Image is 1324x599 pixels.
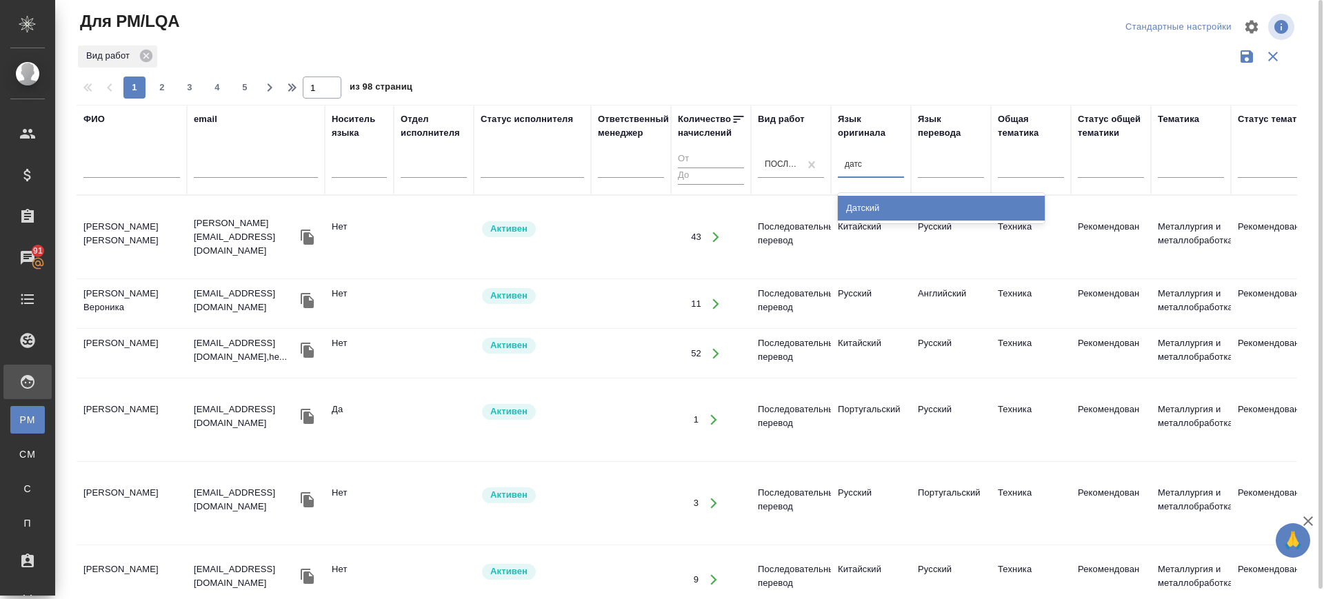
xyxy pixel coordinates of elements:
button: Скопировать [297,340,318,361]
td: Русский [831,280,911,328]
p: [EMAIL_ADDRESS][DOMAIN_NAME] [194,287,297,314]
input: До [678,167,744,185]
td: Техника [991,396,1071,444]
p: Активен [490,488,528,502]
button: Открыть работы [699,406,728,434]
td: Последовательный перевод [751,280,831,328]
div: Рядовой исполнитель: назначай с учетом рейтинга [481,220,584,238]
td: [PERSON_NAME] Вероника [77,280,187,328]
button: Открыть работы [702,339,730,367]
button: 5 [234,77,256,99]
button: Открыть работы [699,566,728,594]
a: 91 [3,241,52,275]
span: 91 [25,244,51,258]
div: Датский [838,196,1045,221]
div: Рядовой исполнитель: назначай с учетом рейтинга [481,562,584,581]
td: Да [325,396,394,444]
td: Русский [911,396,991,444]
span: 5 [234,81,256,94]
div: 11 [691,297,701,311]
td: Рекомендован [1071,396,1151,444]
td: Русский [831,479,911,527]
td: Металлургия и металлобработка [1151,280,1231,328]
td: Нет [325,479,394,527]
div: 43 [691,230,701,244]
div: Носитель языка [332,112,387,140]
span: 2 [151,81,173,94]
div: Язык перевода [918,112,984,140]
td: Рекомендован [1071,280,1151,328]
td: Металлургия и металлобработка [1151,479,1231,527]
td: Последовательный перевод [751,213,831,261]
div: Последовательный перевод [765,159,801,170]
div: Статус тематики [1238,112,1312,126]
div: Общая тематика [998,112,1064,140]
button: Сбросить фильтры [1260,43,1286,70]
p: Активен [490,289,528,303]
span: PM [17,413,38,427]
div: split button [1122,17,1235,38]
button: Открыть работы [702,290,730,318]
div: Ответственный менеджер [598,112,669,140]
p: [EMAIL_ADDRESS][DOMAIN_NAME] [194,403,297,430]
div: Количество начислений [678,112,732,140]
button: Скопировать [297,489,318,510]
td: Китайский [831,213,911,261]
a: С [10,475,45,502]
td: Португальский [831,396,911,444]
div: Рядовой исполнитель: назначай с учетом рейтинга [481,287,584,305]
button: Открыть работы [699,489,728,518]
p: [PERSON_NAME][EMAIL_ADDRESS][DOMAIN_NAME] [194,216,297,258]
td: Нет [325,280,394,328]
button: Скопировать [297,227,318,247]
div: Рядовой исполнитель: назначай с учетом рейтинга [481,486,584,505]
button: 3 [179,77,201,99]
span: 🙏 [1281,526,1305,555]
td: [PERSON_NAME] [77,329,187,378]
td: Рекомендован [1071,213,1151,261]
p: [EMAIL_ADDRESS][DOMAIN_NAME] [194,486,297,514]
div: Вид работ [78,45,157,68]
span: Посмотреть информацию [1268,14,1297,40]
td: Последовательный перевод [751,479,831,527]
div: 9 [694,573,699,587]
div: ФИО [83,112,105,126]
button: 2 [151,77,173,99]
td: Русский [911,329,991,378]
td: Металлургия и металлобработка [1151,396,1231,444]
td: Техника [991,280,1071,328]
td: Португальский [911,479,991,527]
td: Металлургия и металлобработка [1151,213,1231,261]
span: CM [17,447,38,461]
a: П [10,509,45,537]
p: Активен [490,338,528,352]
button: Открыть работы [702,223,730,252]
td: Рекомендован [1071,479,1151,527]
td: Последовательный перевод [751,329,831,378]
input: От [678,151,744,168]
td: Техника [991,479,1071,527]
p: Вид работ [86,49,134,63]
button: Скопировать [297,566,318,587]
div: 1 [694,413,699,427]
span: П [17,516,38,530]
div: Рядовой исполнитель: назначай с учетом рейтинга [481,336,584,355]
td: Последовательный перевод [751,396,831,444]
div: Вид работ [758,112,805,126]
div: Статус исполнителя [481,112,573,126]
td: [PERSON_NAME] [77,479,187,527]
a: PM [10,406,45,434]
div: Тематика [1158,112,1199,126]
div: 52 [691,347,701,361]
button: 4 [206,77,228,99]
div: Отдел исполнителя [401,112,467,140]
div: email [194,112,217,126]
div: Язык оригинала [838,112,904,140]
td: Английский [911,280,991,328]
p: [EMAIL_ADDRESS][DOMAIN_NAME] [194,562,297,590]
td: Китайский [831,329,911,378]
td: Техника [991,213,1071,261]
span: Настроить таблицу [1235,10,1268,43]
div: Статус общей тематики [1078,112,1144,140]
td: [PERSON_NAME] [PERSON_NAME] [77,213,187,261]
